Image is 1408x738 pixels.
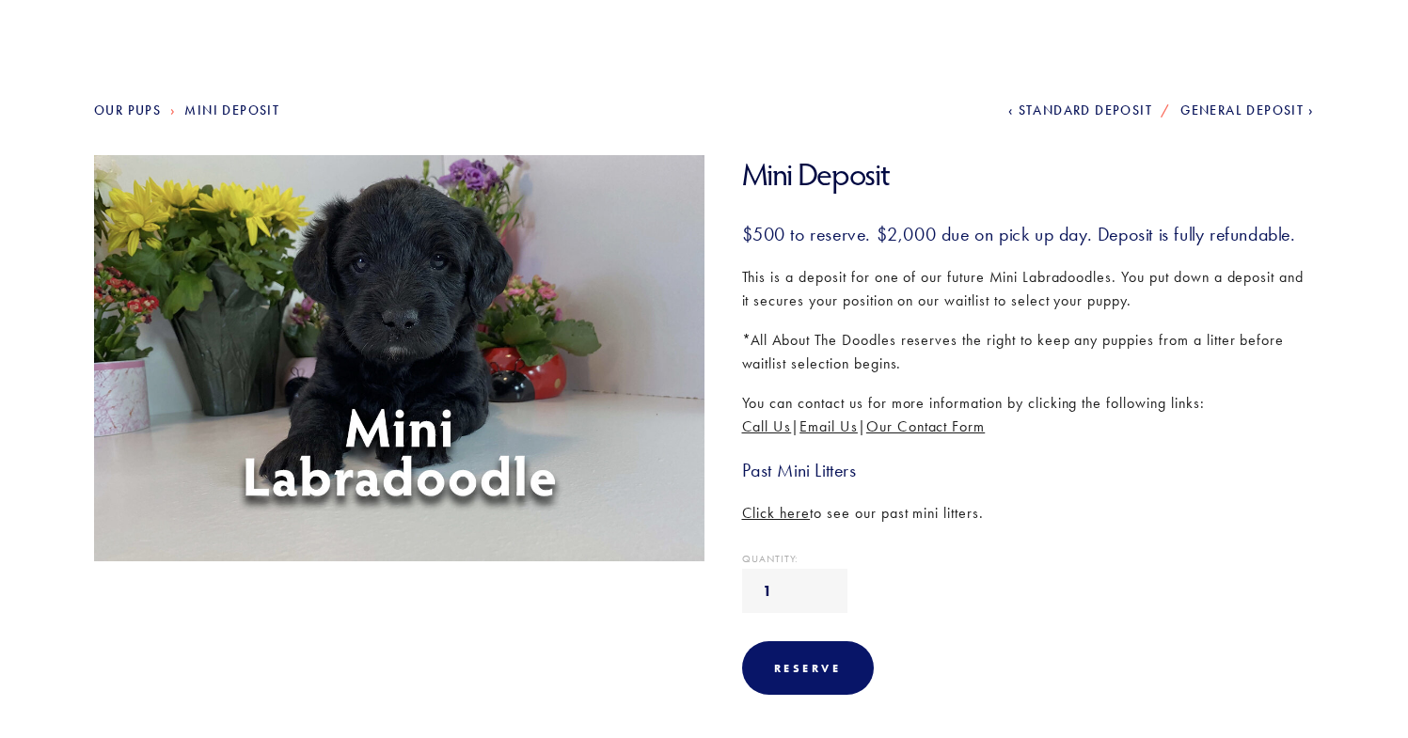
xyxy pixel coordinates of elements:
h1: Mini Deposit [742,155,1315,194]
img: Mini_Deposit.jpg [86,155,713,561]
a: General Deposit [1180,102,1314,118]
a: Email Us [799,417,858,435]
a: Click here [742,504,811,522]
a: Our Pups [94,102,161,118]
p: to see our past mini litters. [742,501,1315,526]
div: Reserve [774,661,842,675]
div: Reserve [742,641,874,695]
span: General Deposit [1180,102,1304,118]
a: Standard Deposit [1008,102,1152,118]
p: You can contact us for more information by clicking the following links: | | [742,391,1315,439]
a: Call Us [742,417,792,435]
a: Mini Deposit [184,102,279,118]
h3: Past Mini Litters [742,458,1315,482]
h3: $500 to reserve. $2,000 due on pick up day. Deposit is fully refundable. [742,222,1315,246]
a: Our Contact Form [866,417,985,435]
input: Quantity [742,569,847,613]
p: *All About The Doodles reserves the right to keep any puppies from a litter before waitlist selec... [742,328,1315,376]
p: This is a deposit for one of our future Mini Labradoodles. You put down a deposit and it secures ... [742,265,1315,313]
span: Standard Deposit [1019,102,1152,118]
div: Quantity: [742,554,1315,564]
